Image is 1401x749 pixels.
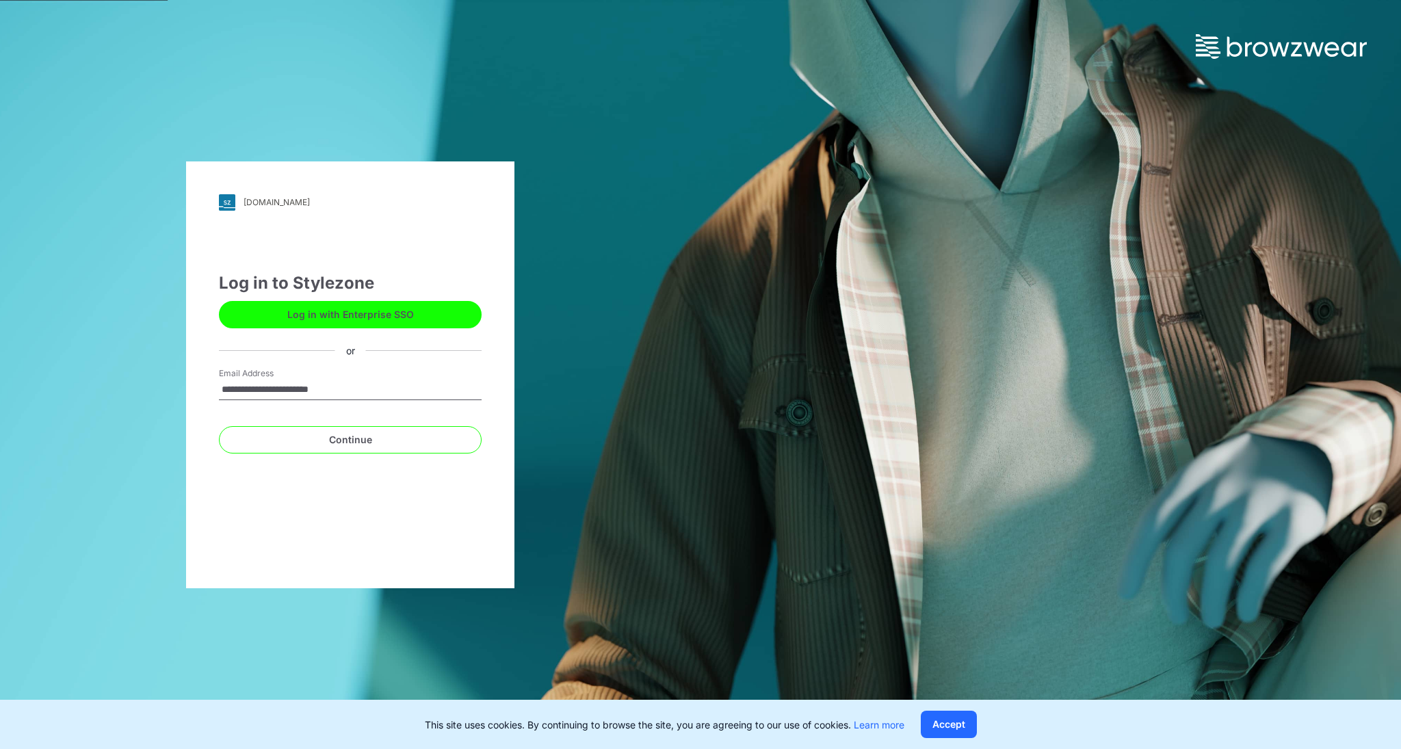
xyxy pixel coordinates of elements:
[425,718,904,732] p: This site uses cookies. By continuing to browse the site, you are agreeing to our use of cookies.
[219,426,482,454] button: Continue
[219,194,235,211] img: svg+xml;base64,PHN2ZyB3aWR0aD0iMjgiIGhlaWdodD0iMjgiIHZpZXdCb3g9IjAgMCAyOCAyOCIgZmlsbD0ibm9uZSIgeG...
[219,367,315,380] label: Email Address
[219,194,482,211] a: [DOMAIN_NAME]
[219,301,482,328] button: Log in with Enterprise SSO
[1196,34,1367,59] img: browzwear-logo.73288ffb.svg
[854,719,904,731] a: Learn more
[219,271,482,295] div: Log in to Stylezone
[921,711,977,738] button: Accept
[244,197,310,207] div: [DOMAIN_NAME]
[335,343,366,358] div: or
